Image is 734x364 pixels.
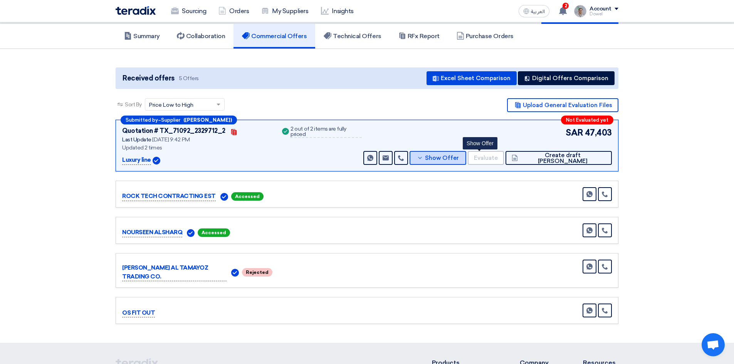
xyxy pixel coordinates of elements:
a: Sourcing [165,3,212,20]
a: Orders [212,3,255,20]
h5: Purchase Orders [457,32,514,40]
span: Sort By [125,101,142,109]
div: Dowel [590,12,618,16]
h5: RFx Report [398,32,440,40]
a: Summary [116,24,168,49]
span: Not Evaluated yet [566,117,608,122]
div: Updated 2 times [122,144,271,152]
p: [PERSON_NAME] AL TAMAYOZ TRADING CO. [122,263,227,281]
h5: Technical Offers [324,32,381,40]
span: 47,403 [585,126,612,139]
img: IMG_1753965247717.jpg [574,5,586,17]
a: RFx Report [390,24,448,49]
span: Show Offer [425,155,459,161]
button: Evaluate [468,151,504,165]
span: 5 Offers [179,75,199,82]
a: Collaboration [168,24,234,49]
span: SAR [566,126,583,139]
span: Create draft [PERSON_NAME] [520,153,606,164]
span: 2 [563,3,569,9]
span: Accessed [231,192,264,201]
img: Verified Account [220,193,228,201]
span: Last Update [122,136,151,143]
button: Show Offer [410,151,466,165]
div: – [121,116,237,124]
button: Excel Sheet Comparison [427,71,517,85]
a: Purchase Orders [448,24,522,49]
a: Insights [315,3,360,20]
div: Account [590,6,611,12]
img: Verified Account [187,229,195,237]
p: ROCK TECH CONTRACTING EST [122,192,216,201]
img: Verified Account [153,157,160,164]
span: Accessed [198,228,230,237]
span: Submitted by [126,117,158,122]
div: 2 out of 2 items are fully priced [291,126,362,138]
h5: Summary [124,32,160,40]
img: Verified Account [231,269,239,277]
button: Digital Offers Comparison [518,71,615,85]
div: Show Offer [463,137,497,149]
h5: Collaboration [177,32,225,40]
span: Price Low to High [149,101,193,109]
span: [DATE] 9:42 PM [152,136,190,143]
a: Commercial Offers [233,24,315,49]
p: Luxury line [122,156,151,165]
span: Received offers [123,73,175,84]
img: Teradix logo [116,6,156,15]
button: Upload General Evaluation Files [507,98,618,112]
p: NOURSEEN ALSHARQ [122,228,182,237]
span: Evaluate [474,155,498,161]
b: ([PERSON_NAME]) [183,117,232,122]
button: العربية [519,5,549,17]
div: Quotation # TX_71092_2329712_2 [122,126,225,136]
p: OS FIT OUT [122,309,155,318]
span: العربية [531,9,545,14]
a: Technical Offers [315,24,390,49]
a: My Suppliers [255,3,314,20]
span: Rejected [242,268,272,277]
div: Open chat [702,333,725,356]
span: Supplier [161,117,180,122]
h5: Commercial Offers [242,32,307,40]
button: Create draft [PERSON_NAME] [506,151,612,165]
